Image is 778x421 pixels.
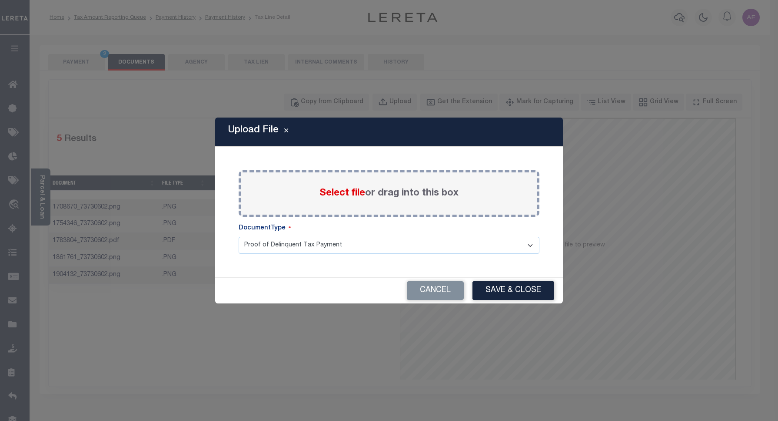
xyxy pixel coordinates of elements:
[407,281,464,300] button: Cancel
[319,186,459,201] label: or drag into this box
[319,189,365,198] span: Select file
[239,224,291,233] label: DocumentType
[228,125,279,136] h5: Upload File
[279,127,294,137] button: Close
[472,281,554,300] button: Save & Close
